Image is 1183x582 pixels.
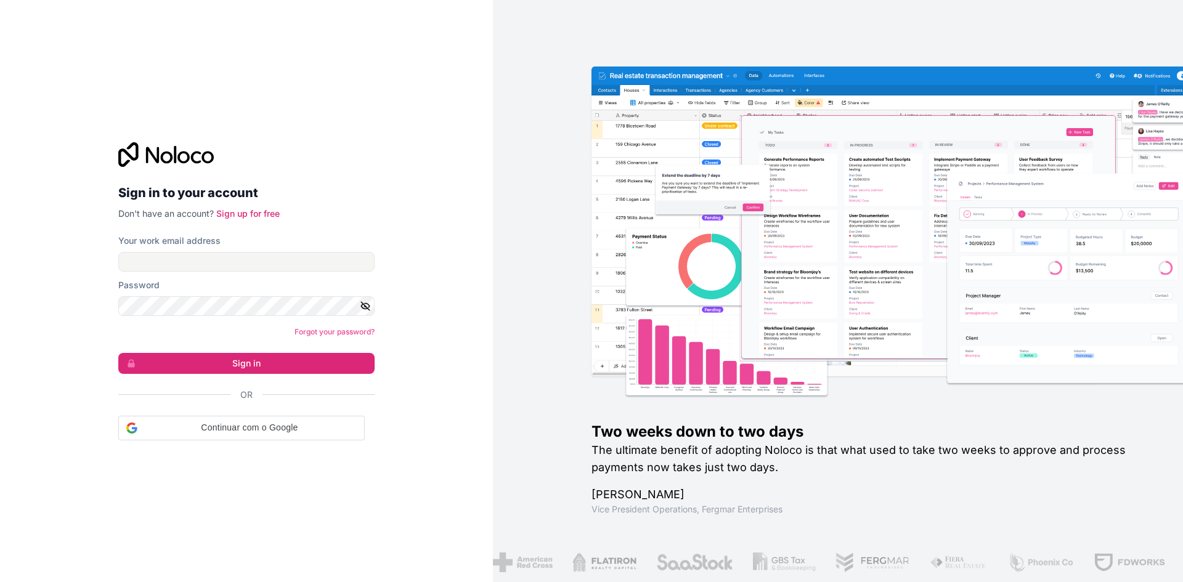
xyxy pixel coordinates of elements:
[749,552,811,572] img: /assets/gbstax-C-GtDUiK.png
[831,552,906,572] img: /assets/fergmar-CudnrXN5.png
[591,503,1144,515] h1: Vice President Operations , Fergmar Enterprises
[1089,552,1161,572] img: /assets/fdworks-Bi04fVtw.png
[216,208,280,219] a: Sign up for free
[118,235,221,247] label: Your work email address
[240,389,253,401] span: Or
[591,422,1144,442] h1: Two weeks down to two days
[591,442,1144,476] h2: The ultimate benefit of adopting Noloco is that what used to take two weeks to approve and proces...
[568,552,632,572] img: /assets/flatiron-C8eUkumj.png
[488,552,548,572] img: /assets/american-red-cross-BAupjrZR.png
[118,296,375,316] input: Password
[118,279,160,291] label: Password
[118,182,375,204] h2: Sign in to your account
[651,552,729,572] img: /assets/saastock-C6Zbiodz.png
[118,252,375,272] input: Email address
[925,552,983,572] img: /assets/fiera-fwj2N5v4.png
[1003,552,1070,572] img: /assets/phoenix-BREaitsQ.png
[118,416,365,440] div: Continuar com o Google
[118,208,214,219] span: Don't have an account?
[142,421,357,434] span: Continuar com o Google
[295,327,375,336] a: Forgot your password?
[591,486,1144,503] h1: [PERSON_NAME]
[118,353,375,374] button: Sign in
